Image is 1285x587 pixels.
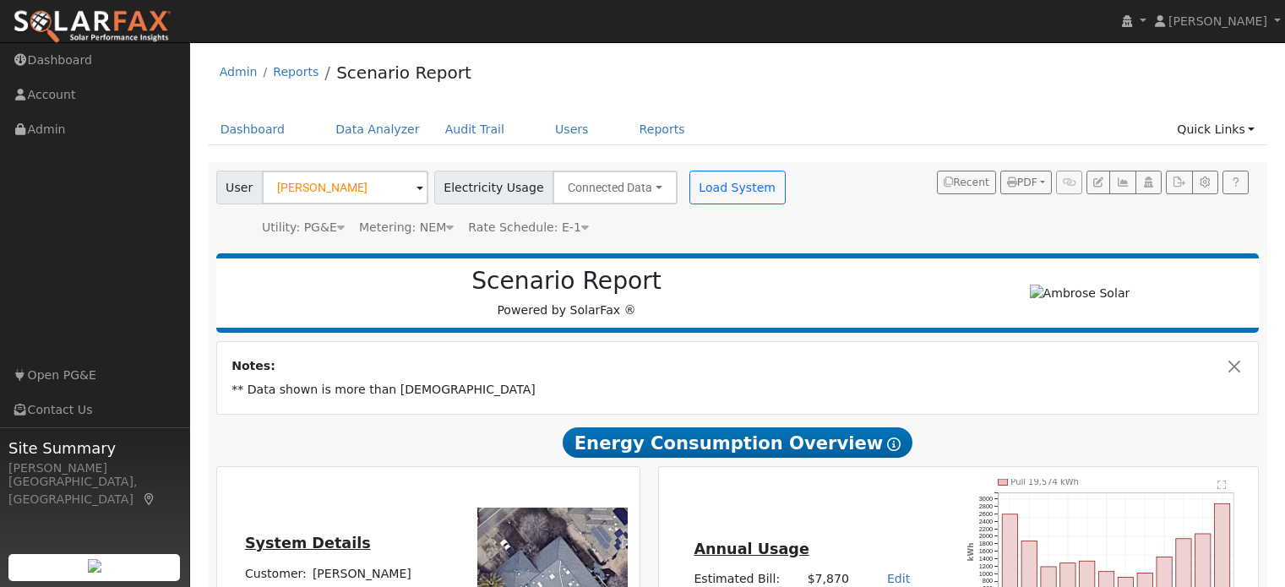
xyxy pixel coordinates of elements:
[1135,171,1162,194] button: Login As
[242,562,309,585] td: Customer:
[208,114,298,145] a: Dashboard
[245,535,371,552] u: System Details
[229,378,1247,402] td: ** Data shown is more than [DEMOGRAPHIC_DATA]
[8,473,181,508] div: [GEOGRAPHIC_DATA], [GEOGRAPHIC_DATA]
[887,572,910,585] a: Edit
[323,114,433,145] a: Data Analyzer
[1168,14,1267,28] span: [PERSON_NAME]
[262,219,345,236] div: Utility: PG&E
[13,9,172,45] img: SolarFax
[1164,114,1267,145] a: Quick Links
[979,548,993,556] text: 1600
[979,525,993,533] text: 2200
[8,437,181,459] span: Site Summary
[216,171,263,204] span: User
[979,518,993,525] text: 2400
[225,267,909,319] div: Powered by SolarFax ®
[309,562,440,585] td: [PERSON_NAME]
[563,427,912,458] span: Energy Consumption Overview
[627,114,698,145] a: Reports
[231,359,275,372] strong: Notes:
[979,541,993,548] text: 1800
[979,510,993,518] text: 2600
[1086,171,1110,194] button: Edit User
[1222,171,1249,194] a: Help Link
[967,543,976,562] text: kWh
[979,496,993,503] text: 3000
[983,578,993,585] text: 800
[433,114,517,145] a: Audit Trail
[1030,285,1130,302] img: Ambrose Solar
[1192,171,1218,194] button: Settings
[1166,171,1192,194] button: Export Interval Data
[694,541,809,557] u: Annual Usage
[887,438,901,451] i: Show Help
[434,171,553,204] span: Electricity Usage
[273,65,319,79] a: Reports
[1011,478,1080,487] text: Pull 19,574 kWh
[1226,357,1244,375] button: Close
[468,220,589,234] span: Alias: E1
[553,171,678,204] button: Connected Data
[142,492,157,506] a: Map
[1000,171,1052,194] button: PDF
[979,563,993,570] text: 1200
[979,503,993,510] text: 2800
[542,114,602,145] a: Users
[1217,480,1227,490] text: 
[220,65,258,79] a: Admin
[359,219,454,236] div: Metering: NEM
[689,171,786,204] button: Load System
[979,533,993,541] text: 2000
[8,459,181,477] div: [PERSON_NAME]
[979,570,993,578] text: 1000
[1007,177,1037,188] span: PDF
[262,171,428,204] input: Select a User
[88,559,101,573] img: retrieve
[233,267,900,296] h2: Scenario Report
[1109,171,1135,194] button: Multi-Series Graph
[336,63,471,83] a: Scenario Report
[937,171,996,194] button: Recent
[979,555,993,563] text: 1400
